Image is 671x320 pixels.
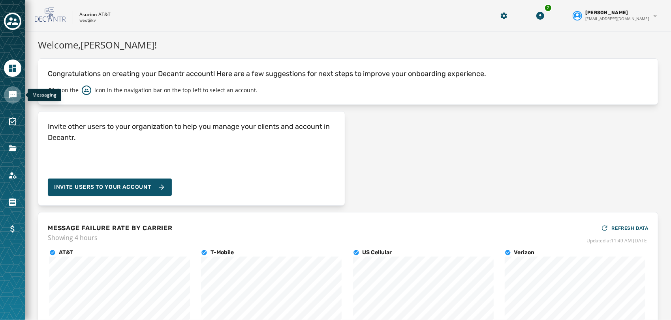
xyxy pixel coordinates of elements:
[4,140,21,157] a: Navigate to Files
[4,113,21,130] a: Navigate to Surveys
[48,86,79,94] p: Click on the
[211,249,234,257] h4: T-Mobile
[363,249,392,257] h4: US Cellular
[48,223,173,233] h4: MESSAGE FAILURE RATE BY CARRIER
[544,4,552,12] div: 2
[4,60,21,77] a: Navigate to Home
[79,18,96,24] p: wectjikv
[48,68,648,79] p: Congratulations on creating your Decantr account! Here are a few suggestions for next steps to im...
[612,225,648,231] span: REFRESH DATA
[497,9,511,23] button: Manage global settings
[54,183,151,191] span: Invite Users to your account
[586,238,648,244] span: Updated at 11:49 AM [DATE]
[79,11,111,18] p: Asurion AT&T
[585,9,628,16] span: [PERSON_NAME]
[533,9,547,23] button: Download Menu
[48,121,335,143] h4: Invite other users to your organization to help you manage your clients and account in Decantr.
[570,6,662,25] button: User settings
[94,86,257,94] p: icon in the navigation bar on the top left to select an account.
[601,222,648,234] button: REFRESH DATA
[48,179,172,196] button: Invite Users to your account
[514,249,535,257] h4: Verizon
[48,233,173,242] span: Showing 4 hours
[38,38,658,52] h1: Welcome, [PERSON_NAME] !
[4,13,21,30] button: Toggle account select drawer
[28,89,61,101] div: Messaging
[4,167,21,184] a: Navigate to Account
[4,193,21,211] a: Navigate to Orders
[585,16,649,22] span: [EMAIL_ADDRESS][DOMAIN_NAME]
[4,86,21,104] a: Navigate to Messaging
[59,249,73,257] h4: AT&T
[4,220,21,238] a: Navigate to Billing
